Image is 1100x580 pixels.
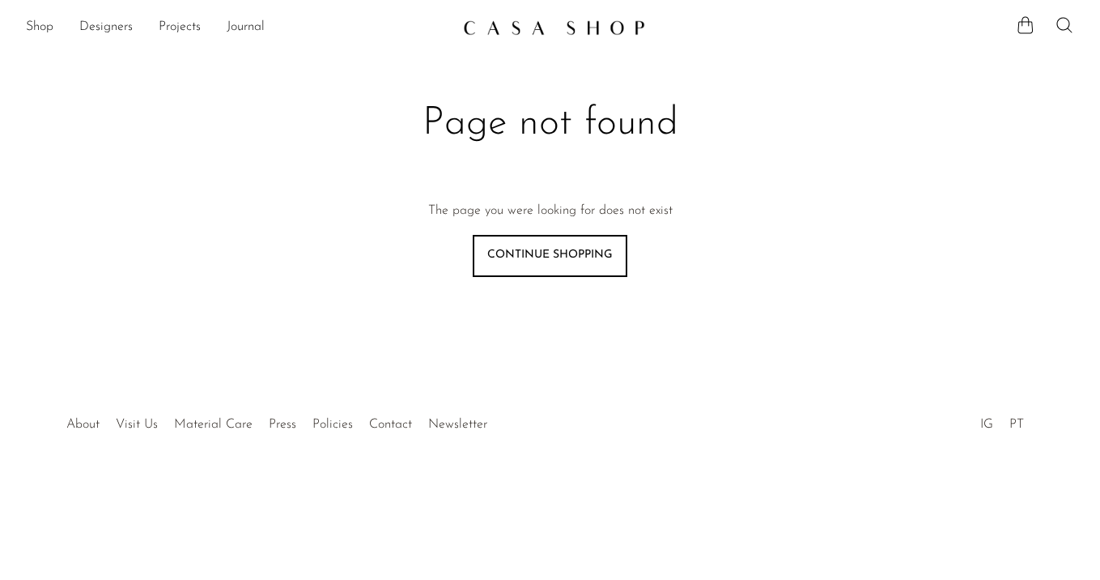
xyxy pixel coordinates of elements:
[293,99,808,149] h1: Page not found
[26,14,450,41] ul: NEW HEADER MENU
[473,235,627,277] a: Continue shopping
[312,418,353,431] a: Policies
[26,14,450,41] nav: Desktop navigation
[159,17,201,38] a: Projects
[227,17,265,38] a: Journal
[972,405,1032,436] ul: Social Medias
[26,17,53,38] a: Shop
[269,418,296,431] a: Press
[79,17,133,38] a: Designers
[369,418,412,431] a: Contact
[1009,418,1024,431] a: PT
[58,405,495,436] ul: Quick links
[174,418,253,431] a: Material Care
[980,418,993,431] a: IG
[66,418,100,431] a: About
[428,201,673,222] p: The page you were looking for does not exist
[116,418,158,431] a: Visit Us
